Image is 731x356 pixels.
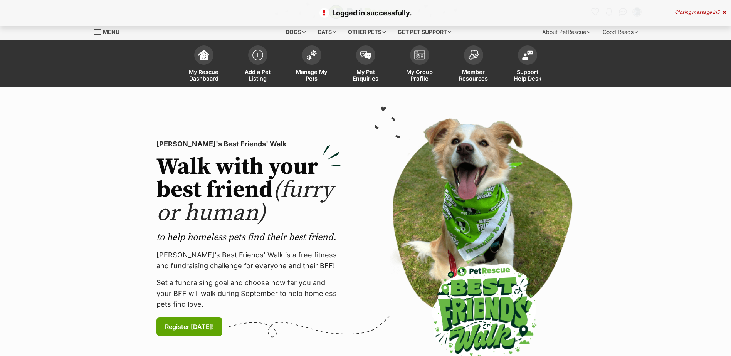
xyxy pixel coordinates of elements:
[393,42,447,87] a: My Group Profile
[252,50,263,60] img: add-pet-listing-icon-0afa8454b4691262ce3f59096e99ab1cd57d4a30225e0717b998d2c9b9846f56.svg
[198,50,209,60] img: dashboard-icon-eb2f2d2d3e046f16d808141f083e7271f6b2e854fb5c12c21221c1fb7104beca.svg
[240,69,275,82] span: Add a Pet Listing
[392,24,457,40] div: Get pet support
[294,69,329,82] span: Manage My Pets
[165,322,214,331] span: Register [DATE]!
[177,42,231,87] a: My Rescue Dashboard
[456,69,491,82] span: Member Resources
[537,24,596,40] div: About PetRescue
[510,69,545,82] span: Support Help Desk
[343,24,391,40] div: Other pets
[156,231,341,243] p: to help homeless pets find their best friend.
[156,156,341,225] h2: Walk with your best friend
[156,250,341,271] p: [PERSON_NAME]’s Best Friends' Walk is a free fitness and fundraising challenge for everyone and t...
[348,69,383,82] span: My Pet Enquiries
[360,51,371,59] img: pet-enquiries-icon-7e3ad2cf08bfb03b45e93fb7055b45f3efa6380592205ae92323e6603595dc1f.svg
[285,42,339,87] a: Manage My Pets
[402,69,437,82] span: My Group Profile
[280,24,311,40] div: Dogs
[468,50,479,60] img: member-resources-icon-8e73f808a243e03378d46382f2149f9095a855e16c252ad45f914b54edf8863c.svg
[597,24,643,40] div: Good Reads
[231,42,285,87] a: Add a Pet Listing
[156,277,341,310] p: Set a fundraising goal and choose how far you and your BFF will walk during September to help hom...
[103,29,119,35] span: Menu
[94,24,125,38] a: Menu
[156,139,341,149] p: [PERSON_NAME]'s Best Friends' Walk
[156,176,333,228] span: (furry or human)
[187,69,221,82] span: My Rescue Dashboard
[447,42,501,87] a: Member Resources
[156,317,222,336] a: Register [DATE]!
[522,50,533,60] img: help-desk-icon-fdf02630f3aa405de69fd3d07c3f3aa587a6932b1a1747fa1d2bba05be0121f9.svg
[501,42,555,87] a: Support Help Desk
[414,50,425,60] img: group-profile-icon-3fa3cf56718a62981997c0bc7e787c4b2cf8bcc04b72c1350f741eb67cf2f40e.svg
[312,24,341,40] div: Cats
[339,42,393,87] a: My Pet Enquiries
[306,50,317,60] img: manage-my-pets-icon-02211641906a0b7f246fdf0571729dbe1e7629f14944591b6c1af311fb30b64b.svg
